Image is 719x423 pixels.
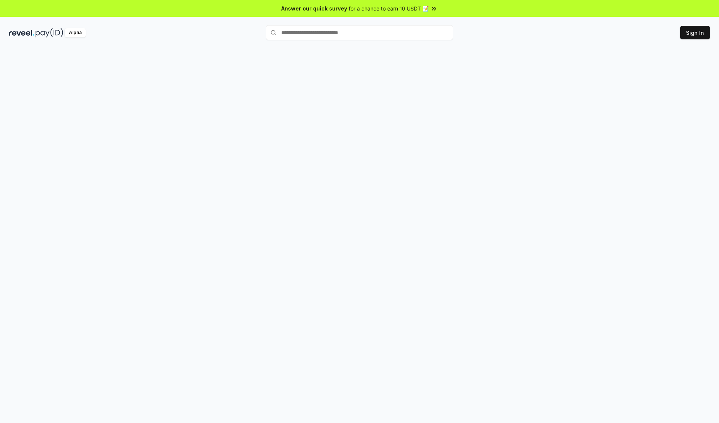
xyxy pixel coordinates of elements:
span: for a chance to earn 10 USDT 📝 [349,4,429,12]
button: Sign In [680,26,710,39]
img: pay_id [36,28,63,37]
div: Alpha [65,28,86,37]
img: reveel_dark [9,28,34,37]
span: Answer our quick survey [281,4,347,12]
